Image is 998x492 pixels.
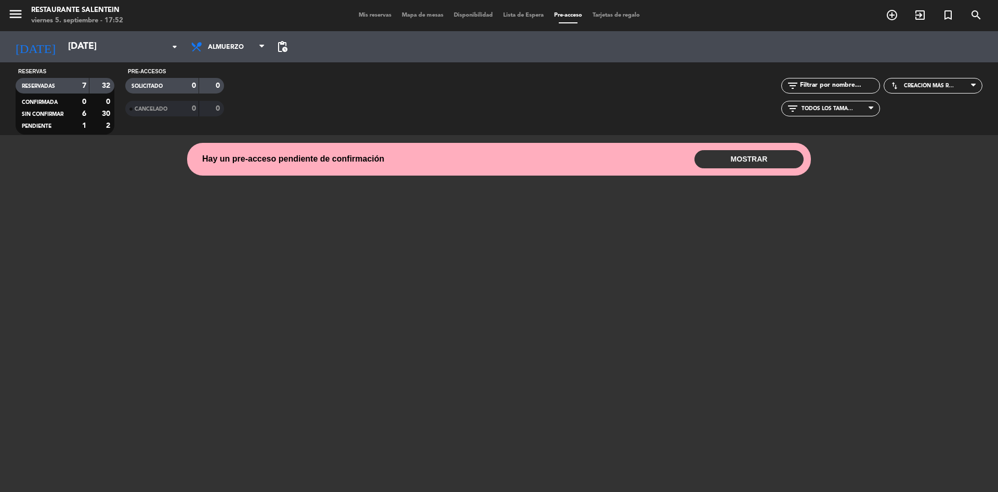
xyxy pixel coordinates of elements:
[22,84,55,89] span: RESERVADAS
[135,107,167,112] span: Cancelado
[102,110,112,117] strong: 30
[106,122,112,129] strong: 2
[8,6,23,25] button: menu
[168,41,181,53] i: arrow_drop_down
[353,12,397,18] span: Mis reservas
[192,105,196,112] strong: 0
[886,9,898,21] i: add_circle_outline
[106,98,112,105] strong: 0
[8,6,23,22] i: menu
[970,9,982,21] i: search
[694,150,804,168] button: MOSTRAR
[102,82,112,89] strong: 32
[82,98,86,105] strong: 0
[208,37,257,57] span: Almuerzo
[904,83,956,89] span: Creación más reciente
[22,112,63,117] span: SIN CONFIRMAR
[22,100,58,105] span: CONFIRMADA
[587,12,645,18] span: Tarjetas de regalo
[82,110,86,117] strong: 6
[128,68,166,76] label: Pre-accesos
[22,124,51,129] span: Pendiente
[31,5,123,16] div: Restaurante Salentein
[18,68,46,76] label: Reservas
[8,35,63,58] i: [DATE]
[216,82,222,89] strong: 0
[449,12,498,18] span: Disponibilidad
[397,12,449,18] span: Mapa de mesas
[202,152,384,166] span: Hay un pre-acceso pendiente de confirmación
[786,79,799,92] i: filter_list
[82,82,86,89] strong: 7
[82,122,86,129] strong: 1
[914,9,926,21] i: exit_to_app
[802,105,853,112] span: Todos los tamaños
[276,41,288,53] span: pending_actions
[125,78,224,94] filter-checkbox: EARLY_ACCESS_REQUESTED
[216,105,222,112] strong: 0
[132,84,163,89] span: Solicitado
[799,80,879,91] input: Filtrar por nombre...
[942,9,954,21] i: turned_in_not
[498,12,549,18] span: Lista de Espera
[31,16,123,26] div: viernes 5. septiembre - 17:52
[549,12,587,18] span: Pre-acceso
[192,82,196,89] strong: 0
